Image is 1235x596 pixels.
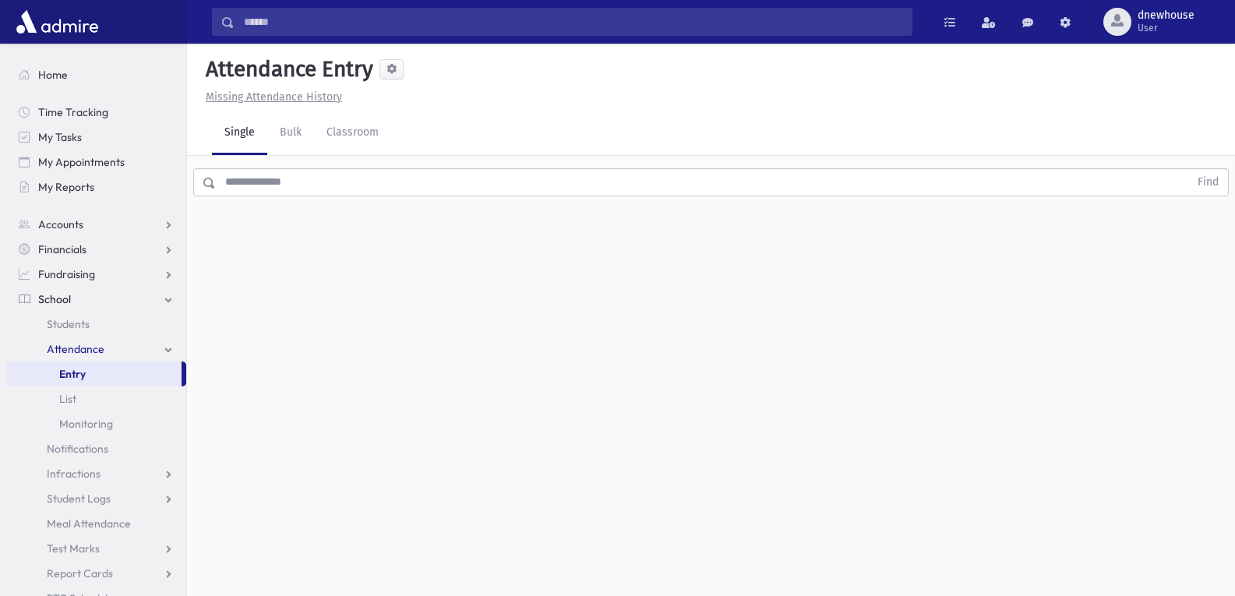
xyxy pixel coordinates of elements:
span: Notifications [47,442,108,456]
a: Classroom [314,111,391,155]
span: Fundraising [38,267,95,281]
a: Single [212,111,267,155]
a: Accounts [6,212,186,237]
span: Meal Attendance [47,517,131,531]
span: Entry [59,367,86,381]
a: Entry [6,361,182,386]
span: Home [38,68,68,82]
img: AdmirePro [12,6,102,37]
a: Infractions [6,461,186,486]
a: School [6,287,186,312]
span: Students [47,317,90,331]
a: Bulk [267,111,314,155]
a: Financials [6,237,186,262]
span: My Appointments [38,155,125,169]
a: Students [6,312,186,337]
a: My Reports [6,175,186,199]
a: My Tasks [6,125,186,150]
span: User [1138,22,1194,34]
span: My Tasks [38,130,82,144]
a: My Appointments [6,150,186,175]
span: School [38,292,71,306]
a: Fundraising [6,262,186,287]
a: Report Cards [6,561,186,586]
span: Financials [38,242,86,256]
a: Home [6,62,186,87]
span: Student Logs [47,492,111,506]
span: Monitoring [59,417,113,431]
span: List [59,392,76,406]
span: Test Marks [47,541,100,555]
span: Time Tracking [38,105,108,119]
a: Student Logs [6,486,186,511]
span: dnewhouse [1138,9,1194,22]
h5: Attendance Entry [199,56,373,83]
span: Attendance [47,342,104,356]
span: My Reports [38,180,94,194]
u: Missing Attendance History [206,90,342,104]
a: Meal Attendance [6,511,186,536]
a: Missing Attendance History [199,90,342,104]
a: Attendance [6,337,186,361]
span: Accounts [38,217,83,231]
span: Infractions [47,467,101,481]
a: Notifications [6,436,186,461]
a: Monitoring [6,411,186,436]
a: Test Marks [6,536,186,561]
a: List [6,386,186,411]
button: Find [1188,169,1228,196]
a: Time Tracking [6,100,186,125]
span: Report Cards [47,566,113,580]
input: Search [235,8,912,36]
